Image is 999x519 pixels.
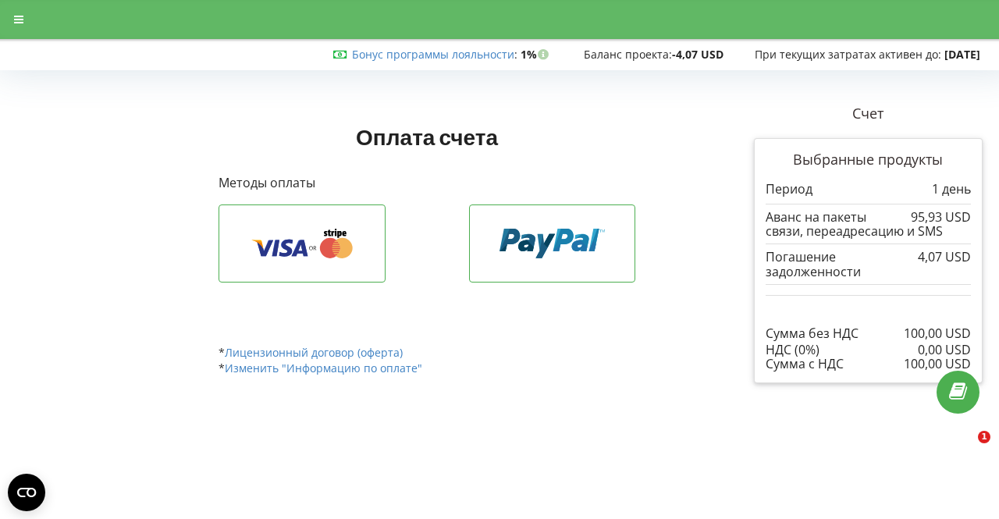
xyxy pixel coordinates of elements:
div: 100,00 USD [904,357,971,371]
p: 1 день [932,180,971,198]
p: Методы оплаты [219,174,636,192]
div: Погашение задолженности [766,250,971,279]
strong: 1% [521,47,553,62]
strong: -4,07 USD [672,47,723,62]
span: Баланс проекта: [584,47,672,62]
span: При текущих затратах активен до: [755,47,941,62]
span: 1 [978,431,990,443]
p: Выбранные продукты [766,150,971,170]
p: 100,00 USD [904,325,971,343]
button: Open CMP widget [8,474,45,511]
div: Аванс на пакеты связи, переадресацию и SMS [766,210,971,239]
div: Сумма с НДС [766,357,971,371]
a: Изменить "Информацию по оплате" [225,361,422,375]
div: 95,93 USD [911,210,971,224]
h1: Оплата счета [219,123,636,151]
span: : [352,47,517,62]
iframe: Intercom live chat [946,431,983,468]
p: Период [766,180,812,198]
div: НДС (0%) [766,343,971,357]
strong: [DATE] [944,47,980,62]
a: Лицензионный договор (оферта) [225,345,403,360]
p: Сумма без НДС [766,325,859,343]
p: Счет [754,104,983,124]
a: Бонус программы лояльности [352,47,514,62]
div: 0,00 USD [918,343,971,357]
div: 4,07 USD [918,250,971,264]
